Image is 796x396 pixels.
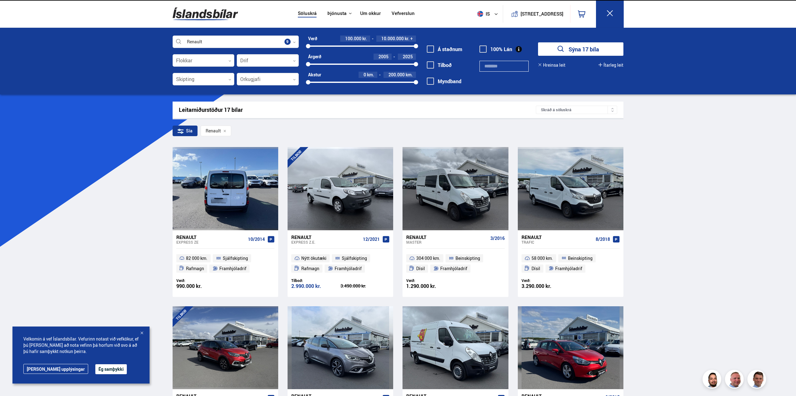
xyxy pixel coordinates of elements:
[598,63,623,68] button: Ítarleg leit
[342,255,367,262] span: Sjálfskipting
[416,265,425,272] span: Dísil
[362,36,367,41] span: kr.
[381,36,404,41] span: 10.000.000
[531,265,540,272] span: Dísil
[176,234,245,240] div: Renault
[596,237,610,242] span: 8/2018
[363,237,380,242] span: 12/2021
[538,42,623,56] button: Sýna 17 bíla
[291,284,341,289] div: 2.990.000 kr.
[406,278,455,283] div: Verð:
[405,36,409,41] span: kr.
[176,284,226,289] div: 990.000 kr.
[173,230,278,297] a: Renault Express ZE 10/2014 82 000 km. Sjálfskipting Rafmagn Framhjóladrif Verð: 990.000 kr.
[440,265,467,272] span: Framhjóladrif
[23,364,88,374] a: [PERSON_NAME] upplýsingar
[455,255,480,262] span: Beinskipting
[360,11,381,17] a: Um okkur
[367,72,374,77] span: km.
[364,72,366,78] span: 0
[223,255,248,262] span: Sjálfskipting
[291,240,360,244] div: Express Z.E.
[298,11,317,17] a: Söluskrá
[173,4,238,24] img: G0Ugv5HjCgRt.svg
[301,265,319,272] span: Rafmagn
[406,284,455,289] div: 1.290.000 kr.
[479,46,512,52] label: 100% Lán
[555,265,582,272] span: Framhjóladrif
[490,236,505,241] span: 3/2016
[518,230,623,297] a: Renault Trafic 8/2018 58 000 km. Beinskipting Dísil Framhjóladrif Verð: 3.290.000 kr.
[523,11,561,17] button: [STREET_ADDRESS]
[427,79,461,84] label: Myndband
[335,265,362,272] span: Framhjóladrif
[406,240,488,244] div: Master
[308,72,321,77] div: Akstur
[206,128,221,133] span: Renault
[406,72,413,77] span: km.
[186,255,207,262] span: 82 000 km.
[403,54,413,60] span: 2025
[427,62,452,68] label: Tilboð
[23,336,139,355] span: Velkomin á vef Íslandsbílar. Vefurinn notast við vefkökur, ef þú [PERSON_NAME] að nota vefinn þá ...
[538,63,565,68] button: Hreinsa leit
[703,371,722,389] img: nhp88E3Fdnt1Opn2.png
[186,265,204,272] span: Rafmagn
[341,284,390,288] div: 3.490.000 kr.
[291,278,341,283] div: Tilboð:
[522,278,571,283] div: Verð:
[219,265,246,272] span: Framhjóladrif
[568,255,593,262] span: Beinskipting
[308,54,321,59] div: Árgerð
[95,364,127,374] button: Ég samþykki
[288,230,393,297] a: Renault Express Z.E. 12/2021 Nýtt ökutæki Sjálfskipting Rafmagn Framhjóladrif Tilboð: 2.990.000 k...
[531,255,553,262] span: 58 000 km.
[522,234,593,240] div: Renault
[301,255,327,262] span: Nýtt ökutæki
[403,230,508,297] a: Renault Master 3/2016 304 000 km. Beinskipting Dísil Framhjóladrif Verð: 1.290.000 kr.
[410,36,413,41] span: +
[248,237,265,242] span: 10/2014
[388,72,405,78] span: 200.000
[416,255,440,262] span: 304 000 km.
[176,278,226,283] div: Verð:
[291,234,360,240] div: Renault
[308,36,317,41] div: Verð
[536,106,617,114] div: Skráð á söluskrá
[327,11,346,17] button: Þjónusta
[475,11,490,17] span: is
[392,11,415,17] a: Vefverslun
[179,107,536,113] div: Leitarniðurstöður 17 bílar
[427,46,462,52] label: Á staðnum
[176,240,245,244] div: Express ZE
[475,5,503,23] button: is
[379,54,388,60] span: 2005
[506,5,567,23] a: [STREET_ADDRESS]
[522,240,593,244] div: Trafic
[406,234,488,240] div: Renault
[477,11,483,17] img: svg+xml;base64,PHN2ZyB4bWxucz0iaHR0cDovL3d3dy53My5vcmcvMjAwMC9zdmciIHdpZHRoPSI1MTIiIGhlaWdodD0iNT...
[345,36,361,41] span: 100.000
[522,284,571,289] div: 3.290.000 kr.
[748,371,767,389] img: FbJEzSuNWCJXmdc-.webp
[173,126,198,136] div: Sía
[726,371,745,389] img: siFngHWaQ9KaOqBr.png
